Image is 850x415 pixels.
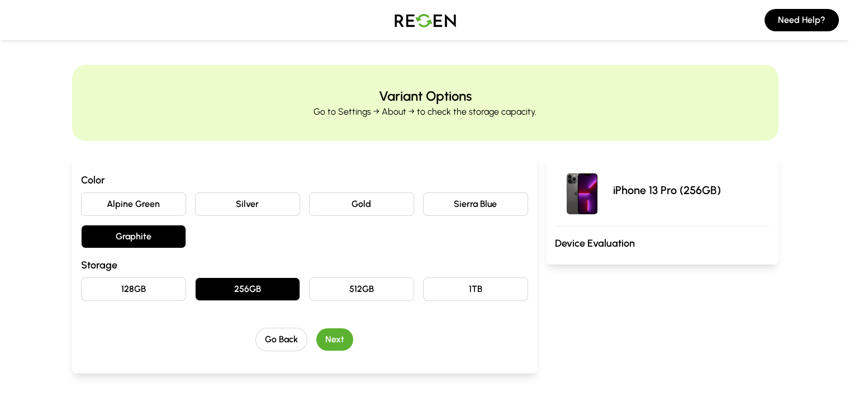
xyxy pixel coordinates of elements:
button: Graphite [81,225,186,248]
button: 1TB [423,277,528,301]
p: iPhone 13 Pro (256GB) [613,182,721,198]
button: Go Back [255,328,307,351]
img: iPhone 13 Pro [555,163,609,217]
h2: Variant Options [379,87,472,105]
button: Alpine Green [81,192,186,216]
button: Need Help? [764,9,839,31]
button: 256GB [195,277,300,301]
h3: Color [81,172,528,188]
img: Logo [386,4,464,36]
button: Silver [195,192,300,216]
button: 128GB [81,277,186,301]
button: Sierra Blue [423,192,528,216]
button: 512GB [309,277,414,301]
h3: Device Evaluation [555,235,770,251]
button: Next [316,328,353,351]
p: Go to Settings → About → to check the storage capacity. [314,105,536,119]
button: Gold [309,192,414,216]
h3: Storage [81,257,528,273]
